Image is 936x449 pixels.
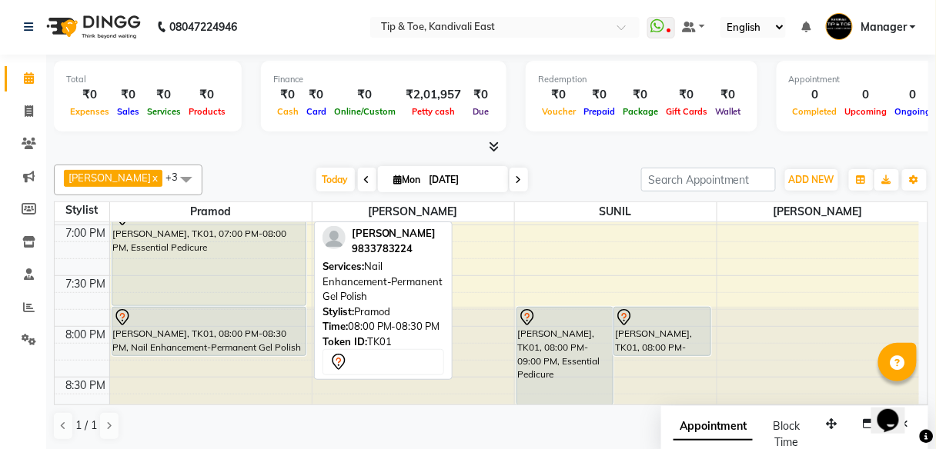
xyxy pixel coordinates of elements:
div: ₹0 [711,86,745,104]
span: [PERSON_NAME] [313,202,514,221]
div: 9833783224 [352,241,436,257]
span: Nail Enhancement-Permanent Gel Polish [323,260,443,302]
span: Ongoing [891,106,935,117]
span: Gift Cards [662,106,711,117]
span: Manager [861,19,907,35]
div: Pramod [323,304,444,320]
span: Card [303,106,330,117]
div: ₹0 [185,86,229,104]
div: 08:00 PM-08:30 PM [323,319,444,334]
a: x [151,171,158,184]
span: Expenses [66,106,113,117]
img: Manager [826,13,853,40]
span: Package [619,106,662,117]
span: [PERSON_NAME] [717,202,920,221]
span: Services: [323,260,364,272]
span: Prepaid [580,106,619,117]
span: SUNIL [515,202,717,221]
span: Appointment [674,413,753,441]
span: Token ID: [323,335,367,348]
span: Petty cash [408,106,459,117]
div: ₹0 [538,86,580,104]
span: Upcoming [841,106,891,117]
span: [PERSON_NAME] [69,171,151,184]
input: 2025-09-01 [425,168,502,191]
div: ₹0 [273,86,303,104]
button: ADD NEW [785,169,838,191]
iframe: chat widget [871,387,921,434]
span: Block Time [773,419,800,449]
div: ₹0 [303,86,330,104]
div: ₹0 [330,86,399,104]
span: +3 [165,171,189,183]
img: logo [39,5,145,48]
div: [PERSON_NAME], TK01, 08:00 PM-08:30 PM, Nail Enhancement-Permanent Gel Polish [112,308,306,355]
div: Finance [273,73,494,86]
span: Wallet [711,106,745,117]
span: Sales [113,106,143,117]
b: 08047224946 [169,5,237,48]
span: Time: [323,320,348,332]
div: [PERSON_NAME], TK01, 08:00 PM-08:30 PM, Nail Enhancement-Permanent Gel Polish [614,308,710,355]
span: [PERSON_NAME] [352,227,436,239]
div: 7:00 PM [63,225,109,241]
div: ₹0 [143,86,185,104]
div: ₹0 [66,86,113,104]
span: Due [469,106,493,117]
div: Redemption [538,73,745,86]
div: ₹2,01,957 [399,86,467,104]
div: ₹0 [113,86,143,104]
span: Pramod [110,202,312,221]
div: 7:30 PM [63,276,109,292]
div: ₹0 [662,86,711,104]
img: profile [323,226,346,249]
div: TK01 [323,334,444,350]
span: Mon [390,174,425,185]
span: Services [143,106,185,117]
span: ADD NEW [789,174,834,185]
div: ₹0 [619,86,662,104]
div: [PERSON_NAME], TK01, 07:00 PM-08:00 PM, Essential Pedicure [112,208,306,305]
div: Stylist [55,202,109,218]
div: ₹0 [580,86,619,104]
div: 0 [841,86,891,104]
input: Search Appointment [641,168,776,191]
div: 0 [789,86,841,104]
div: 8:30 PM [63,377,109,394]
div: [PERSON_NAME], TK01, 08:00 PM-09:00 PM, Essential Pedicure [517,308,613,404]
div: 8:00 PM [63,327,109,343]
span: Stylist: [323,305,354,318]
span: Products [185,106,229,117]
span: Voucher [538,106,580,117]
div: Total [66,73,229,86]
span: 1 / 1 [75,417,97,434]
div: 0 [891,86,935,104]
span: Online/Custom [330,106,399,117]
span: Cash [273,106,303,117]
span: Today [316,168,355,191]
div: ₹0 [467,86,494,104]
span: Completed [789,106,841,117]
